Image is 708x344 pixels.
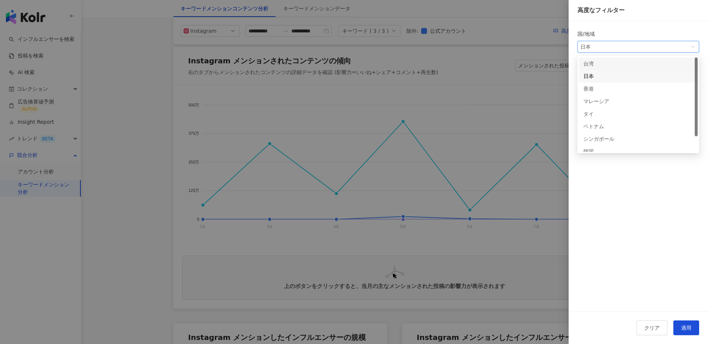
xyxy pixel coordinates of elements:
div: 台湾 [583,60,607,68]
label: 国/地域 [577,30,600,38]
div: 香港 [583,85,607,93]
span: クリア [644,325,660,331]
button: 適用 [673,320,699,335]
div: シンガポール [583,135,607,143]
button: クリア [636,320,667,335]
span: 適用 [681,325,691,331]
div: タイ [583,110,607,118]
div: ベトナム [583,122,607,130]
div: マレーシア [583,97,607,105]
div: 高度なフィルター [577,6,699,15]
div: 日本 [583,72,607,80]
div: 韓国 [583,147,607,155]
div: 日本 [580,41,604,52]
